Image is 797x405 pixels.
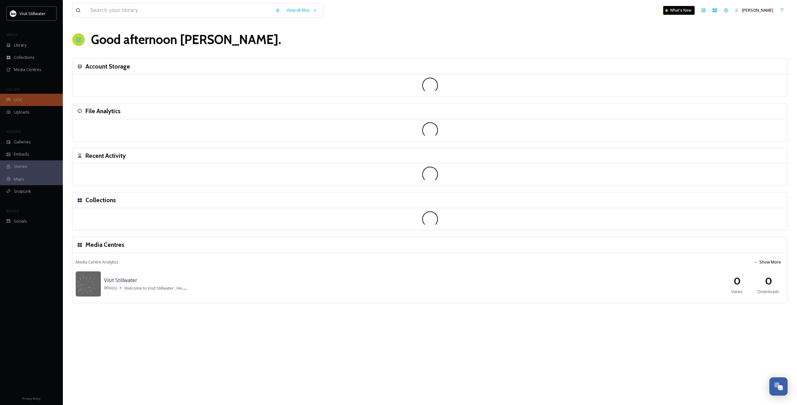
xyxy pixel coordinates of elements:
img: e84924a1-ccd0-49c7-a3f3-b927fd94726c.jpg [76,271,101,297]
span: Media Centre Analytics [76,259,118,265]
span: WIDGETS [6,129,21,134]
a: [PERSON_NAME] [732,4,776,16]
a: What's New [663,6,695,15]
input: Search your library [87,3,272,17]
span: Visit Stillwater [19,11,46,16]
span: MEDIA [6,32,17,37]
span: Downloads [758,289,779,295]
span: Library [14,42,26,48]
span: SnapLink [14,188,31,194]
span: Welcome to Visit Stillwater . Here are some of our best images and videos. [124,285,264,291]
img: IrSNqUGn_400x400.jpg [10,10,16,17]
h3: File Analytics [85,107,121,116]
span: Views [731,289,743,295]
h2: 0 [765,274,772,289]
span: Socials [14,218,27,224]
h3: Collections [85,196,116,205]
h3: Recent Activity [85,151,126,160]
span: Media Centres [14,67,41,73]
span: Visit Stillwater [104,277,137,284]
span: [PERSON_NAME] [742,7,773,13]
a: View all files [283,4,320,16]
a: Privacy Policy [22,394,41,402]
span: Galleries [14,139,31,145]
span: Uploads [14,109,30,115]
h2: 0 [734,274,741,289]
span: Maps [14,176,24,182]
span: Privacy Policy [22,397,41,401]
span: UGC [14,97,22,103]
h3: Account Storage [85,62,130,71]
span: Embeds [14,151,29,157]
button: Open Chat [769,377,788,396]
span: SOCIALS [6,208,19,213]
h3: Media Centres [85,240,124,249]
span: Collections [14,54,35,60]
span: 0 file(s) [104,285,117,291]
button: Show More [751,256,784,268]
h1: Good afternoon [PERSON_NAME] . [91,30,281,49]
span: Stories [14,164,27,169]
span: COLLECT [6,87,20,92]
